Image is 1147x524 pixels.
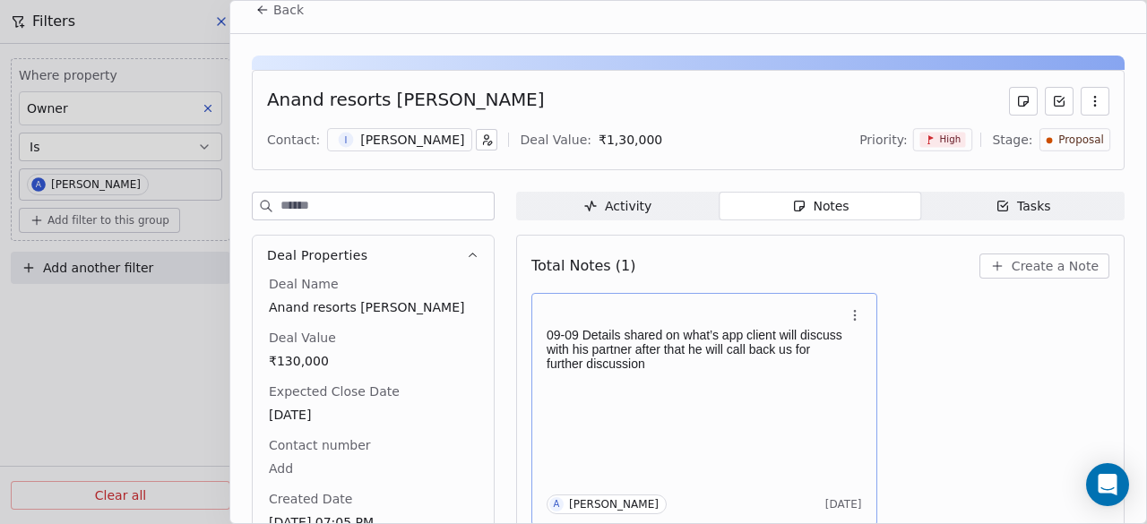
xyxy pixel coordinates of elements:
[583,197,651,216] div: Activity
[520,131,591,149] div: Deal Value:
[569,498,659,511] div: [PERSON_NAME]
[267,246,367,264] span: Deal Properties
[859,131,908,149] span: Priority:
[996,197,1051,216] div: Tasks
[265,275,342,293] span: Deal Name
[265,436,375,454] span: Contact number
[267,87,544,116] div: Anand resorts [PERSON_NAME]
[269,352,478,370] span: ₹130,000
[360,131,464,149] div: [PERSON_NAME]
[554,497,560,511] div: A
[979,253,1109,279] button: Create a Note
[267,131,320,149] div: Contact:
[265,490,356,508] span: Created Date
[599,133,662,147] span: ₹ 1,30,000
[253,236,494,275] button: Deal Properties
[1012,257,1099,275] span: Create a Note
[825,497,862,511] span: [DATE]
[265,329,340,347] span: Deal Value
[1058,133,1104,148] span: Proposal
[269,406,478,424] span: [DATE]
[939,133,961,146] span: High
[992,131,1032,149] span: Stage:
[273,1,304,19] span: Back
[269,460,478,477] span: Add
[547,328,844,371] p: 09-09 Details shared on what’s app client will discuss with his partner after that he will call b...
[531,255,635,277] span: Total Notes (1)
[265,382,403,400] span: Expected Close Date
[269,298,478,316] span: Anand resorts [PERSON_NAME]
[339,133,354,148] span: I
[1086,463,1129,506] div: Open Intercom Messenger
